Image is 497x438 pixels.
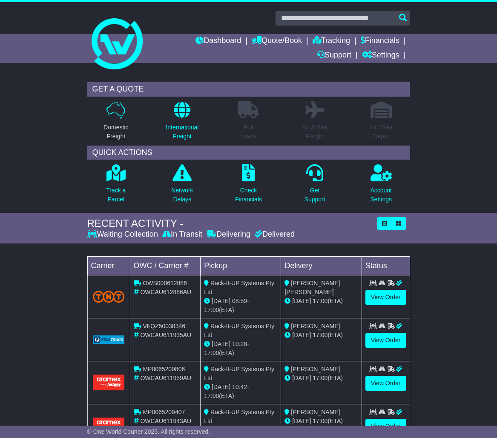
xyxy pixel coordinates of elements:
[317,49,351,63] a: Support
[291,366,340,372] span: [PERSON_NAME]
[305,186,325,204] p: Get Support
[87,82,410,97] div: GET A QUOTE
[87,256,130,275] td: Carrier
[313,298,328,304] span: 17:00
[304,164,326,209] a: GetSupport
[103,123,128,141] p: Domestic Freight
[365,333,406,348] a: View Order
[87,218,373,230] div: RECENT ACTIVITY -
[232,341,247,347] span: 10:28
[313,375,328,381] span: 17:00
[292,418,311,424] span: [DATE]
[143,366,185,372] span: MP0065209806
[166,123,198,141] p: International Freight
[204,366,274,381] span: Rack-It-UP Systems Pty Ltd
[253,230,295,239] div: Delivered
[284,417,358,426] div: (ETA)
[93,335,125,344] img: GetCarrierServiceLogo
[204,383,277,401] div: - (ETA)
[204,409,274,424] span: Rack-It-UP Systems Pty Ltd
[87,146,410,160] div: QUICK ACTIONS
[365,419,406,434] a: View Order
[284,374,358,383] div: (ETA)
[171,164,193,209] a: NetworkDelays
[281,256,362,275] td: Delivery
[103,101,129,146] a: DomesticFreight
[195,34,241,49] a: Dashboard
[212,298,230,304] span: [DATE]
[204,230,253,239] div: Delivering
[361,34,399,49] a: Financials
[140,332,191,338] span: OWCAU611935AU
[362,49,399,63] a: Settings
[365,290,406,305] a: View Order
[143,409,185,415] span: MP0065209407
[365,376,406,391] a: View Order
[284,297,358,306] div: (ETA)
[292,298,311,304] span: [DATE]
[171,186,193,204] p: Network Delays
[106,186,126,204] p: Track a Parcel
[93,375,125,390] img: Aramex.png
[235,186,262,204] p: Check Financials
[160,230,204,239] div: In Transit
[291,323,340,329] span: [PERSON_NAME]
[130,256,201,275] td: OWC / Carrier #
[232,384,247,390] span: 10:42
[302,123,328,141] p: Air & Sea Freight
[212,341,230,347] span: [DATE]
[204,340,277,358] div: - (ETA)
[284,280,340,295] span: [PERSON_NAME] [PERSON_NAME]
[140,375,191,381] span: OWCAU611959AU
[232,298,247,304] span: 08:59
[204,323,274,338] span: Rack-It-UP Systems Pty Ltd
[238,123,259,141] p: Full Loads
[252,34,302,49] a: Quote/Book
[370,186,392,204] p: Account Settings
[204,349,219,356] span: 17:00
[313,418,328,424] span: 17:00
[140,289,191,295] span: OWCAU612886AU
[143,323,185,329] span: VFQZ50038346
[106,164,126,209] a: Track aParcel
[204,280,274,295] span: Rack-It-UP Systems Pty Ltd
[313,34,350,49] a: Tracking
[291,409,340,415] span: [PERSON_NAME]
[87,230,160,239] div: Waiting Collection
[201,256,281,275] td: Pickup
[93,291,125,302] img: TNT_Domestic.png
[284,331,358,340] div: (ETA)
[165,101,199,146] a: InternationalFreight
[93,418,125,433] img: Aramex.png
[212,384,230,390] span: [DATE]
[140,418,191,424] span: OWCAU611943AU
[143,280,187,286] span: OWS000612886
[204,392,219,399] span: 17:00
[292,375,311,381] span: [DATE]
[204,306,219,313] span: 17:00
[292,332,311,338] span: [DATE]
[313,332,328,338] span: 17:00
[235,164,262,209] a: CheckFinancials
[370,123,393,141] p: Air / Sea Depot
[370,164,392,209] a: AccountSettings
[362,256,410,275] td: Status
[87,428,210,435] span: © One World Courier 2025. All rights reserved.
[204,297,277,315] div: - (ETA)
